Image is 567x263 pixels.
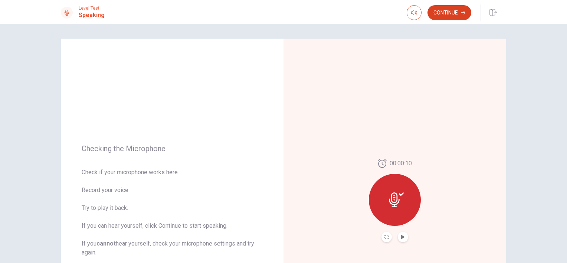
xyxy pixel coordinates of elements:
[82,144,263,153] span: Checking the Microphone
[381,232,392,242] button: Record Again
[82,168,263,257] span: Check if your microphone works here. Record your voice. Try to play it back. If you can hear your...
[390,159,412,168] span: 00:00:10
[96,240,116,247] u: cannot
[398,232,408,242] button: Play Audio
[79,6,105,11] span: Level Test
[427,5,471,20] button: Continue
[79,11,105,20] h1: Speaking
